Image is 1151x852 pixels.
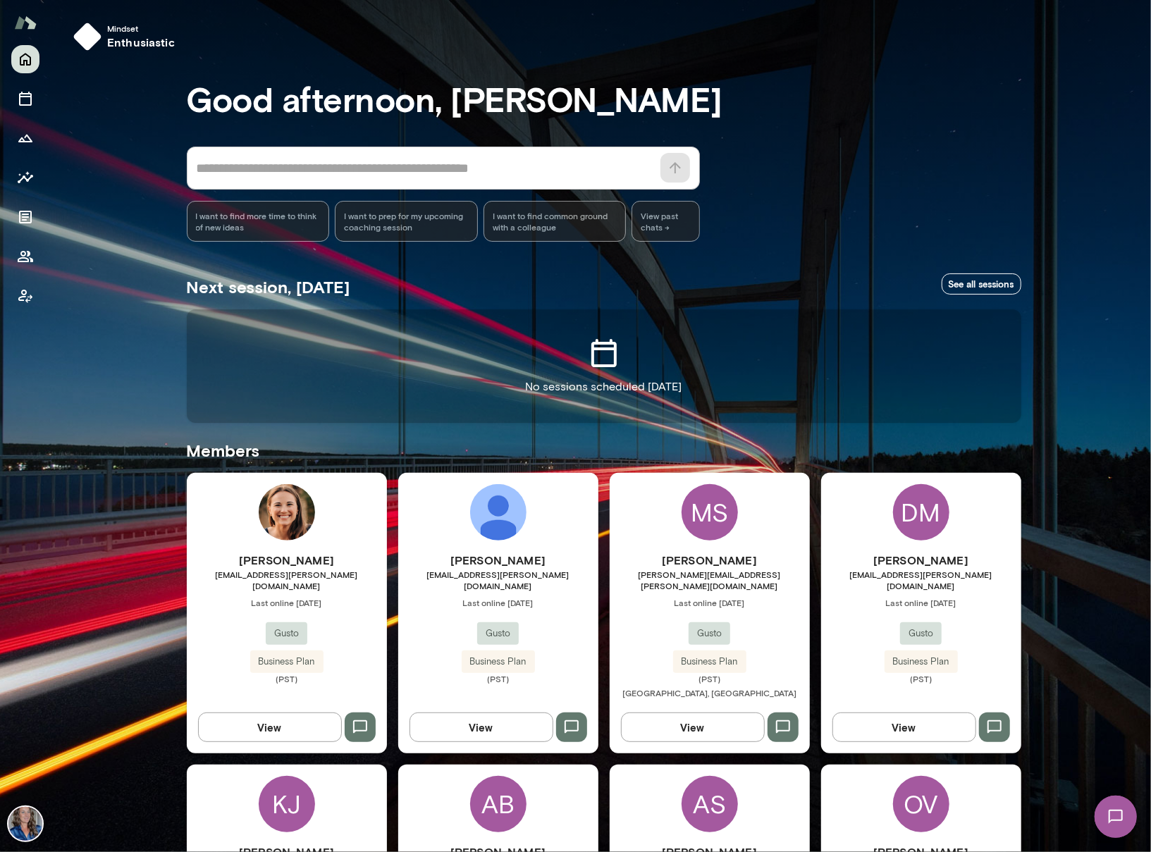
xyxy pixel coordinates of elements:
[398,673,598,684] span: (PST)
[250,655,324,669] span: Business Plan
[187,552,387,569] h6: [PERSON_NAME]
[187,673,387,684] span: (PST)
[610,552,810,569] h6: [PERSON_NAME]
[893,776,949,832] div: OV
[187,201,330,242] div: I want to find more time to think of new ideas
[477,626,519,641] span: Gusto
[11,45,39,73] button: Home
[259,484,315,541] img: Izzy Rogner
[107,23,175,34] span: Mindset
[622,688,796,698] span: [GEOGRAPHIC_DATA], [GEOGRAPHIC_DATA]
[900,626,942,641] span: Gusto
[462,655,535,669] span: Business Plan
[198,712,342,742] button: View
[832,712,976,742] button: View
[821,673,1021,684] span: (PST)
[885,655,958,669] span: Business Plan
[821,569,1021,591] span: [EMAIL_ADDRESS][PERSON_NAME][DOMAIN_NAME]
[632,201,699,242] span: View past chats ->
[196,210,321,233] span: I want to find more time to think of new ideas
[11,203,39,231] button: Documents
[11,163,39,192] button: Insights
[344,210,469,233] span: I want to prep for my upcoming coaching session
[107,34,175,51] h6: enthusiastic
[470,484,527,541] img: Aoife Duffy
[398,569,598,591] span: [EMAIL_ADDRESS][PERSON_NAME][DOMAIN_NAME]
[673,655,746,669] span: Business Plan
[11,85,39,113] button: Sessions
[610,597,810,608] span: Last online [DATE]
[187,569,387,591] span: [EMAIL_ADDRESS][PERSON_NAME][DOMAIN_NAME]
[821,597,1021,608] span: Last online [DATE]
[11,124,39,152] button: Growth Plan
[493,210,617,233] span: I want to find common ground with a colleague
[610,673,810,684] span: (PST)
[259,776,315,832] div: KJ
[187,439,1021,462] h5: Members
[11,242,39,271] button: Members
[187,276,350,298] h5: Next session, [DATE]
[266,626,307,641] span: Gusto
[689,626,730,641] span: Gusto
[470,776,527,832] div: AB
[187,597,387,608] span: Last online [DATE]
[610,569,810,591] span: [PERSON_NAME][EMAIL_ADDRESS][PERSON_NAME][DOMAIN_NAME]
[11,282,39,310] button: Client app
[73,23,101,51] img: mindset
[526,378,682,395] p: No sessions scheduled [DATE]
[942,273,1021,295] a: See all sessions
[821,552,1021,569] h6: [PERSON_NAME]
[335,201,478,242] div: I want to prep for my upcoming coaching session
[410,712,553,742] button: View
[398,552,598,569] h6: [PERSON_NAME]
[682,776,738,832] div: AS
[484,201,627,242] div: I want to find common ground with a colleague
[68,17,186,56] button: Mindsetenthusiastic
[398,597,598,608] span: Last online [DATE]
[893,484,949,541] div: DM
[187,79,1021,118] h3: Good afternoon, [PERSON_NAME]
[682,484,738,541] div: MS
[621,712,765,742] button: View
[14,9,37,36] img: Mento
[8,807,42,841] img: Nicole Menkhoff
